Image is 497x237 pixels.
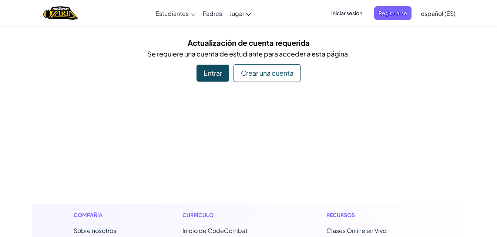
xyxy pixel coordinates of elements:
[43,6,78,21] a: Ozaria by CodeCombat logo
[199,3,226,23] a: Padres
[182,227,248,234] span: Inicio de CodeCombat
[38,37,460,48] h5: Actualización de cuenta requerida
[417,3,459,23] a: español (ES)
[229,10,244,17] span: Jugar
[421,10,456,17] span: español (ES)
[234,64,301,82] div: Crear una cuenta
[327,6,367,20] button: Iniciar sesión
[197,65,229,82] div: Entrar
[152,3,199,23] a: Estudiantes
[326,211,424,219] h1: Recursos
[182,211,280,219] h1: Currículo
[38,48,460,59] p: Se requiere una cuenta de estudiante para acceder a esta página.
[74,227,116,234] a: Sobre nosotros
[374,6,412,20] button: Registrarse
[226,3,255,23] a: Jugar
[43,6,78,21] img: Home
[155,10,189,17] span: Estudiantes
[74,211,135,219] h1: Compañía
[326,227,386,234] a: Clases Online en Vivo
